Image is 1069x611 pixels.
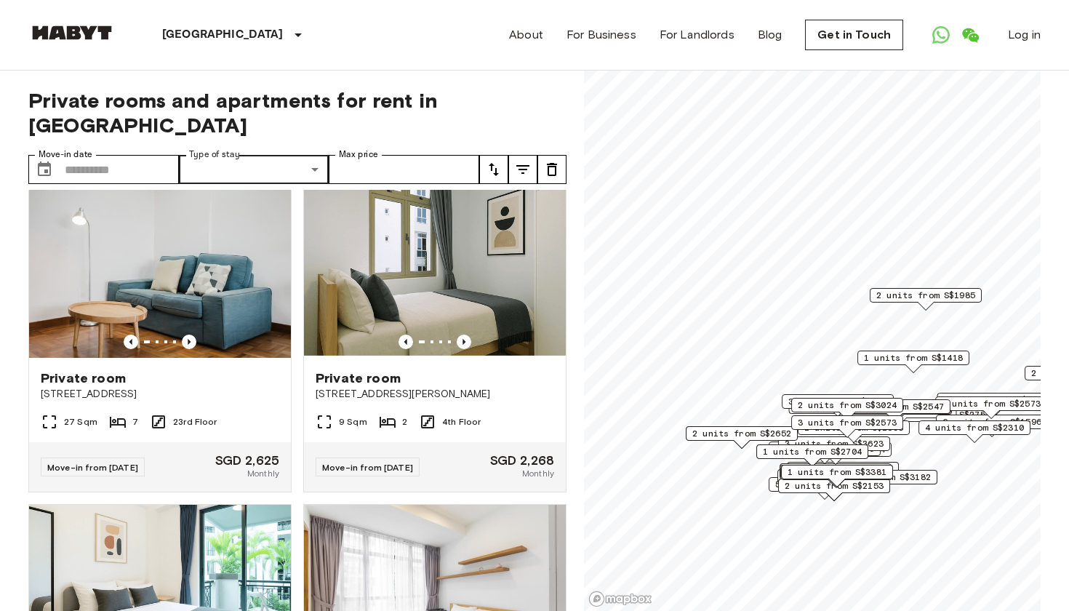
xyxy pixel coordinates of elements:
[566,26,636,44] a: For Business
[303,183,566,492] a: Marketing picture of unit SG-01-001-025-01Previous imagePrevious imagePrivate room[STREET_ADDRESS...
[918,420,1030,443] div: Map marker
[775,478,874,491] span: 5 units from S$1680
[339,415,367,428] span: 9 Sqm
[162,26,284,44] p: [GEOGRAPHIC_DATA]
[798,420,910,443] div: Map marker
[39,148,92,161] label: Move-in date
[537,155,566,184] button: tune
[215,454,279,467] span: SGD 2,625
[787,462,899,484] div: Map marker
[942,397,1041,410] span: 1 units from S$2573
[660,26,734,44] a: For Landlords
[692,427,791,440] span: 2 units from S$2652
[791,398,903,420] div: Map marker
[304,183,566,358] img: Marketing picture of unit SG-01-001-025-01
[316,387,554,402] span: [STREET_ADDRESS][PERSON_NAME]
[28,183,292,492] a: Marketing picture of unit SG-01-108-001-001Previous imagePrevious imagePrivate room[STREET_ADDRES...
[778,479,890,501] div: Map marker
[937,393,1054,415] div: Map marker
[832,471,931,484] span: 1 units from S$3182
[758,26,782,44] a: Blog
[173,415,217,428] span: 23rd Floor
[782,394,894,417] div: Map marker
[457,335,471,349] button: Previous image
[864,351,963,364] span: 1 units from S$1418
[339,148,378,161] label: Max price
[322,462,413,473] span: Move-in from [DATE]
[925,421,1024,434] span: 4 units from S$2310
[189,148,240,161] label: Type of stay
[47,462,138,473] span: Move-in from [DATE]
[588,591,652,607] a: Mapbox logo
[522,467,554,480] span: Monthly
[64,415,97,428] span: 27 Sqm
[763,445,862,458] span: 1 units from S$2704
[509,26,543,44] a: About
[798,416,897,429] span: 3 units from S$2573
[28,25,116,40] img: Habyt
[935,396,1047,419] div: Map marker
[686,426,798,449] div: Map marker
[29,183,291,358] img: Marketing picture of unit SG-01-108-001-001
[791,415,903,438] div: Map marker
[785,437,884,450] span: 3 units from S$3623
[793,463,892,476] span: 1 units from S$4200
[769,477,881,500] div: Map marker
[780,442,892,465] div: Map marker
[124,335,138,349] button: Previous image
[956,20,985,49] a: Open WeChat
[132,415,138,428] span: 7
[805,20,903,50] a: Get in Touch
[876,289,975,302] span: 2 units from S$1985
[926,20,956,49] a: Open WhatsApp
[825,470,937,492] div: Map marker
[781,465,893,487] div: Map marker
[247,467,279,480] span: Monthly
[28,88,566,137] span: Private rooms and apartments for rent in [GEOGRAPHIC_DATA]
[845,400,944,413] span: 1 units from S$2547
[943,394,1047,407] span: 17 units from S$1243
[788,395,887,408] span: 3 units from S$1985
[1008,26,1041,44] a: Log in
[788,466,886,479] span: 1 units from S$3381
[778,436,890,459] div: Map marker
[30,155,59,184] button: Choose date
[41,370,126,387] span: Private room
[780,466,892,488] div: Map marker
[857,351,969,373] div: Map marker
[777,469,889,492] div: Map marker
[41,387,279,402] span: [STREET_ADDRESS]
[798,399,897,412] span: 2 units from S$3024
[870,288,982,311] div: Map marker
[490,454,554,467] span: SGD 2,268
[508,155,537,184] button: tune
[402,415,407,428] span: 2
[182,335,196,349] button: Previous image
[399,335,413,349] button: Previous image
[756,444,868,467] div: Map marker
[780,465,892,487] div: Map marker
[479,155,508,184] button: tune
[316,370,401,387] span: Private room
[442,415,481,428] span: 4th Floor
[838,399,950,422] div: Map marker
